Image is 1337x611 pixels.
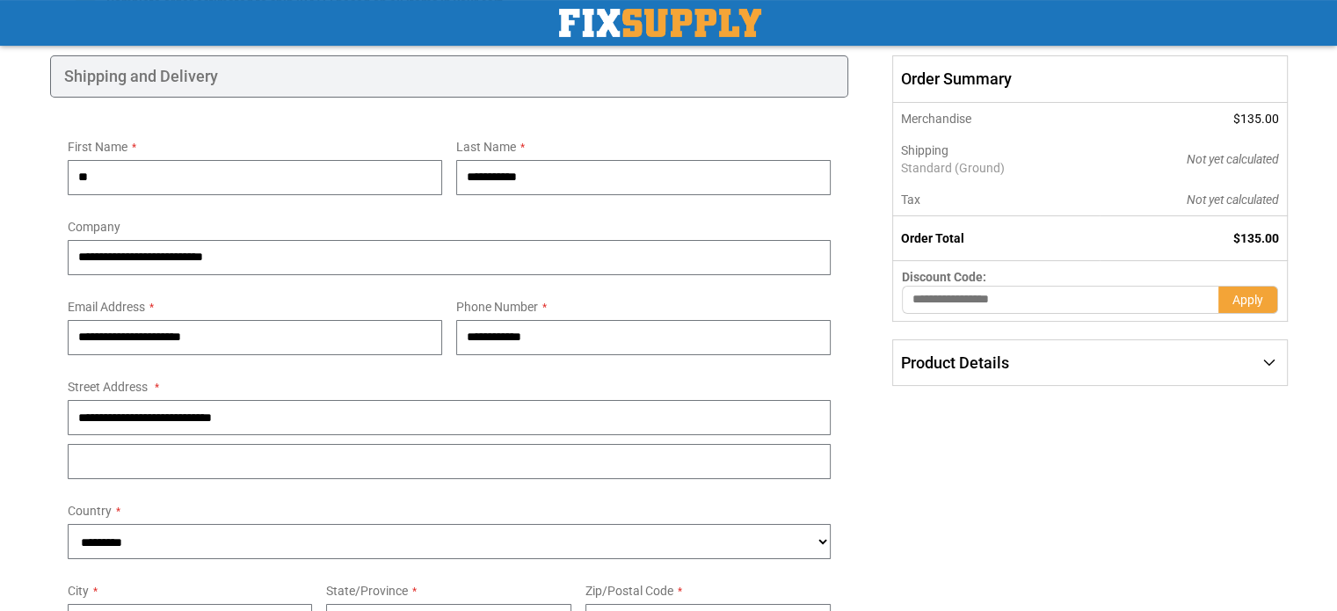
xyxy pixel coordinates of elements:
span: State/Province [326,584,408,598]
th: Merchandise [893,103,1100,135]
img: Fix Industrial Supply [559,9,761,37]
span: Shipping [901,143,948,157]
span: Email Address [68,300,145,314]
span: Street Address [68,380,148,394]
span: Not yet calculated [1187,152,1279,166]
span: Company [68,220,120,234]
span: Standard (Ground) [901,159,1091,177]
span: Discount Code: [902,270,986,284]
span: Country [68,504,112,518]
span: Order Summary [892,55,1287,103]
span: Not yet calculated [1187,193,1279,207]
span: Apply [1232,293,1263,307]
button: Apply [1218,286,1278,314]
span: City [68,584,89,598]
a: store logo [559,9,761,37]
span: $135.00 [1233,112,1279,126]
span: First Name [68,140,127,154]
th: Tax [893,184,1100,216]
span: $135.00 [1233,231,1279,245]
strong: Order Total [901,231,964,245]
span: Zip/Postal Code [585,584,673,598]
span: Last Name [456,140,516,154]
span: Phone Number [456,300,538,314]
div: Shipping and Delivery [50,55,849,98]
span: Product Details [901,353,1009,372]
